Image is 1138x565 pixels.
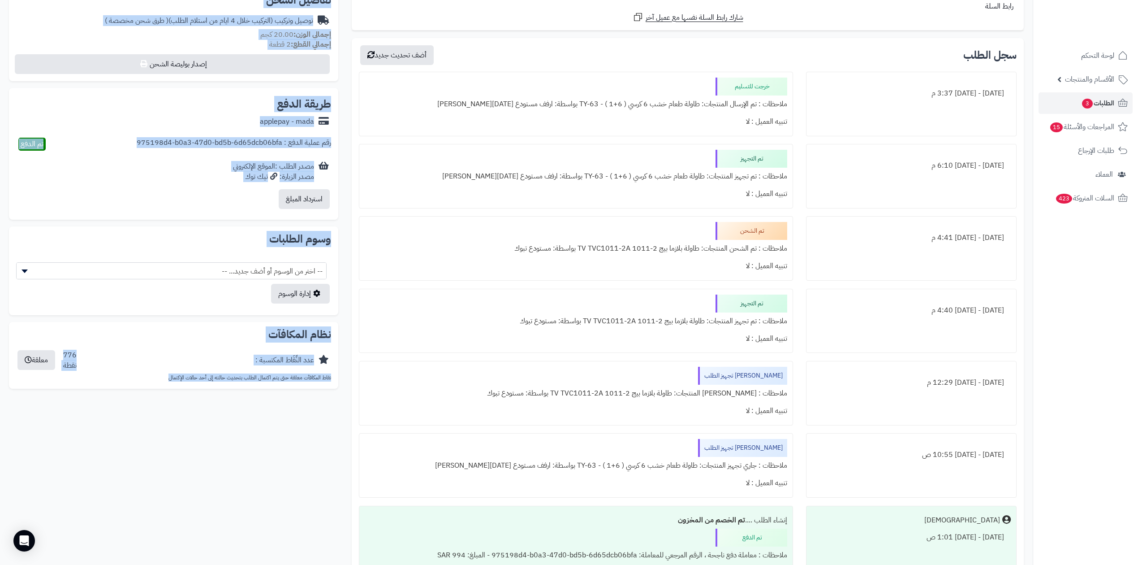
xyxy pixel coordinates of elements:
[1049,121,1114,133] span: المراجعات والأسئلة
[17,263,326,280] span: -- اختر من الوسوم أو أضف جديد... --
[365,168,787,185] div: ملاحظات : تم تجهيز المنتجات: طاولة طعام خشب 6 كرسي ( 6+1 ) - TY-63 بواسطة: ارفف مستودع [DATE][PER...
[1039,187,1133,209] a: السلات المتروكة423
[233,172,314,182] div: مصدر الزيارة: تيك توك
[365,474,787,492] div: تنبيه العميل : لا
[16,374,331,382] p: نقاط المكافآت معلقة حتى يتم اكتمال الطلب بتحديث حالته إلى أحد حالات الإكتمال
[1039,45,1133,66] a: لوحة التحكم
[1050,122,1063,132] span: 15
[716,222,787,240] div: تم الشحن
[255,355,314,365] div: عدد النِّقَاط المكتسبة :
[137,138,331,151] div: رقم عملية الدفع : 975198d4-b0a3-47d0-bd5b-6d65dcb06bfa
[1077,7,1129,26] img: logo-2.png
[1039,164,1133,185] a: العملاء
[105,16,313,26] div: توصيل وتركيب (التركيب خلال 4 ايام من استلام الطلب)
[1039,116,1133,138] a: المراجعات والأسئلة15
[271,284,330,304] a: إدارة الوسوم
[365,257,787,275] div: تنبيه العميل : لا
[365,113,787,130] div: تنبيه العميل : لا
[233,161,314,182] div: مصدر الطلب :الموقع الإلكتروني
[698,367,787,385] div: [PERSON_NAME] تجهيز الطلب
[1081,49,1114,62] span: لوحة التحكم
[1056,194,1072,204] span: 423
[355,1,1020,12] div: رابط السلة
[1081,97,1114,109] span: الطلبات
[716,78,787,96] div: خرجت للتسليم
[105,15,168,26] span: ( طرق شحن مخصصة )
[1065,73,1114,86] span: الأقسام والمنتجات
[716,529,787,547] div: تم الدفع
[365,330,787,348] div: تنبيه العميل : لا
[365,385,787,402] div: ملاحظات : [PERSON_NAME] المنتجات: طاولة بلازما بيج 2-1011 TV TVC1011-2A بواسطة: مستودع تبوك
[16,262,327,279] span: -- اختر من الوسوم أو أضف جديد... --
[812,157,1011,174] div: [DATE] - [DATE] 6:10 م
[360,45,434,65] button: أضف تحديث جديد
[812,85,1011,102] div: [DATE] - [DATE] 3:37 م
[812,446,1011,464] div: [DATE] - [DATE] 10:55 ص
[291,39,331,50] strong: إجمالي القطع:
[365,96,787,113] div: ملاحظات : تم الإرسال المنتجات: طاولة طعام خشب 6 كرسي ( 6+1 ) - TY-63 بواسطة: ارفف مستودع [DATE][P...
[812,529,1011,546] div: [DATE] - [DATE] 1:01 ص
[17,350,55,370] button: معلقة
[1078,144,1114,157] span: طلبات الإرجاع
[812,374,1011,391] div: [DATE] - [DATE] 12:29 م
[260,117,314,127] div: applepay - mada
[269,39,331,50] small: 2 قطعة
[716,295,787,313] div: تم التجهيز
[260,29,331,40] small: 20.00 كجم
[1039,92,1133,114] a: الطلبات3
[293,29,331,40] strong: إجمالي الوزن:
[277,99,331,109] h2: طريقة الدفع
[716,150,787,168] div: تم التجهيز
[1082,99,1093,109] span: 3
[365,313,787,330] div: ملاحظات : تم تجهيز المنتجات: طاولة بلازما بيج 2-1011 TV TVC1011-2A بواسطة: مستودع تبوك
[365,402,787,420] div: تنبيه العميل : لا
[812,229,1011,247] div: [DATE] - [DATE] 4:41 م
[63,361,77,371] div: نقطة
[365,512,787,529] div: إنشاء الطلب ....
[646,13,743,23] span: شارك رابط السلة نفسها مع عميل آخر
[678,515,745,526] b: تم الخصم من المخزون
[15,54,330,74] button: إصدار بوليصة الشحن
[63,350,77,371] div: 776
[13,530,35,552] div: Open Intercom Messenger
[365,547,787,564] div: ملاحظات : معاملة دفع ناجحة ، الرقم المرجعي للمعاملة: 975198d4-b0a3-47d0-bd5b-6d65dcb06bfa - المبل...
[365,457,787,474] div: ملاحظات : جاري تجهيز المنتجات: طاولة طعام خشب 6 كرسي ( 6+1 ) - TY-63 بواسطة: ارفف مستودع [DATE][P...
[812,302,1011,319] div: [DATE] - [DATE] 4:40 م
[698,439,787,457] div: [PERSON_NAME] تجهيز الطلب
[633,12,743,23] a: شارك رابط السلة نفسها مع عميل آخر
[924,515,1000,526] div: [DEMOGRAPHIC_DATA]
[1055,192,1114,204] span: السلات المتروكة
[1095,168,1113,181] span: العملاء
[1039,140,1133,161] a: طلبات الإرجاع
[365,240,787,257] div: ملاحظات : تم الشحن المنتجات: طاولة بلازما بيج 2-1011 TV TVC1011-2A بواسطة: مستودع تبوك
[16,234,331,244] h2: وسوم الطلبات
[365,185,787,203] div: تنبيه العميل : لا
[963,50,1017,61] h3: سجل الطلب
[279,189,330,209] button: استرداد المبلغ
[21,139,43,149] span: تم الدفع
[16,329,331,340] h2: نظام المكافآت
